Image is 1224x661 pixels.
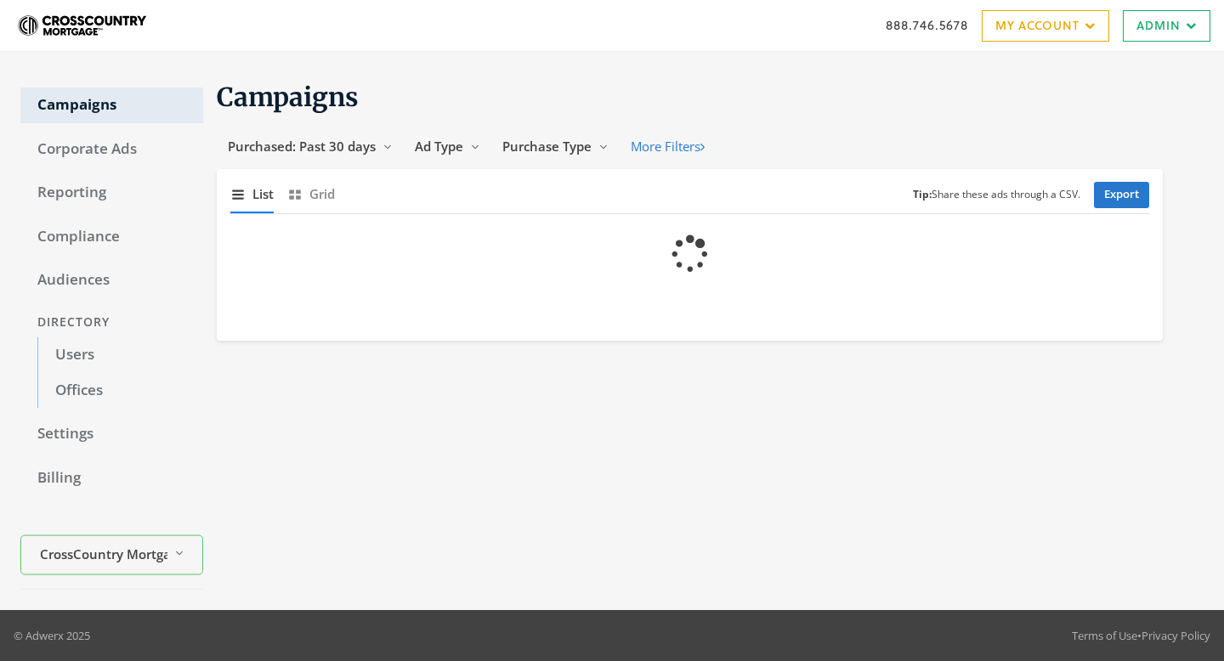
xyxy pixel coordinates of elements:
[1072,627,1210,644] div: •
[37,337,203,373] a: Users
[40,544,167,563] span: CrossCountry Mortgage
[37,373,203,409] a: Offices
[217,81,359,113] span: Campaigns
[217,131,404,162] button: Purchased: Past 30 days
[252,184,274,204] span: List
[404,131,491,162] button: Ad Type
[913,187,932,201] b: Tip:
[1123,10,1210,42] a: Admin
[14,4,152,47] img: Adwerx
[982,10,1109,42] a: My Account
[20,263,203,298] a: Audiences
[886,16,968,34] a: 888.746.5678
[287,176,335,212] button: Grid
[913,187,1080,203] small: Share these ads through a CSV.
[20,307,203,338] div: Directory
[1072,628,1137,643] a: Terms of Use
[620,131,716,162] button: More Filters
[1094,182,1149,208] a: Export
[491,131,620,162] button: Purchase Type
[309,184,335,204] span: Grid
[230,176,274,212] button: List
[502,138,592,155] span: Purchase Type
[20,132,203,167] a: Corporate Ads
[20,88,203,123] a: Campaigns
[20,535,203,575] button: CrossCountry Mortgage
[14,627,90,644] p: © Adwerx 2025
[415,138,463,155] span: Ad Type
[20,175,203,211] a: Reporting
[228,138,376,155] span: Purchased: Past 30 days
[20,219,203,255] a: Compliance
[20,460,203,496] a: Billing
[20,416,203,452] a: Settings
[1142,628,1210,643] a: Privacy Policy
